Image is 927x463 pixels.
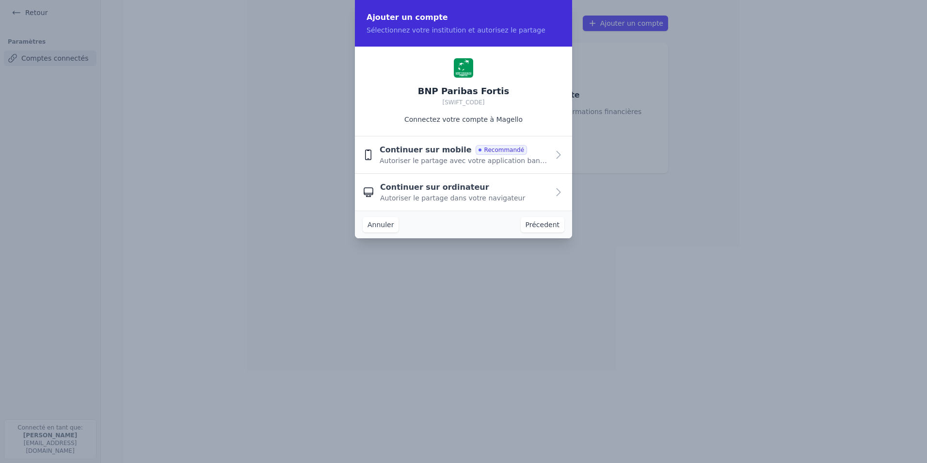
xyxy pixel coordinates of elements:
[363,217,399,232] button: Annuler
[355,136,572,174] button: Continuer sur mobile Recommandé Autoriser le partage avec votre application bancaire
[418,85,509,97] h2: BNP Paribas Fortis
[476,145,527,155] span: Recommandé
[355,174,572,211] button: Continuer sur ordinateur Autoriser le partage dans votre navigateur
[380,144,472,156] span: Continuer sur mobile
[380,182,489,193] span: Continuer sur ordinateur
[367,25,560,35] p: Sélectionnez votre institution et autorisez le partage
[521,217,564,232] button: Précedent
[380,156,549,165] span: Autoriser le partage avec votre application bancaire
[454,58,473,78] img: BNP Paribas Fortis
[367,12,560,23] h2: Ajouter un compte
[380,193,525,203] span: Autoriser le partage dans votre navigateur
[442,99,484,106] span: [SWIFT_CODE]
[404,115,523,124] p: Connectez votre compte à Magello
